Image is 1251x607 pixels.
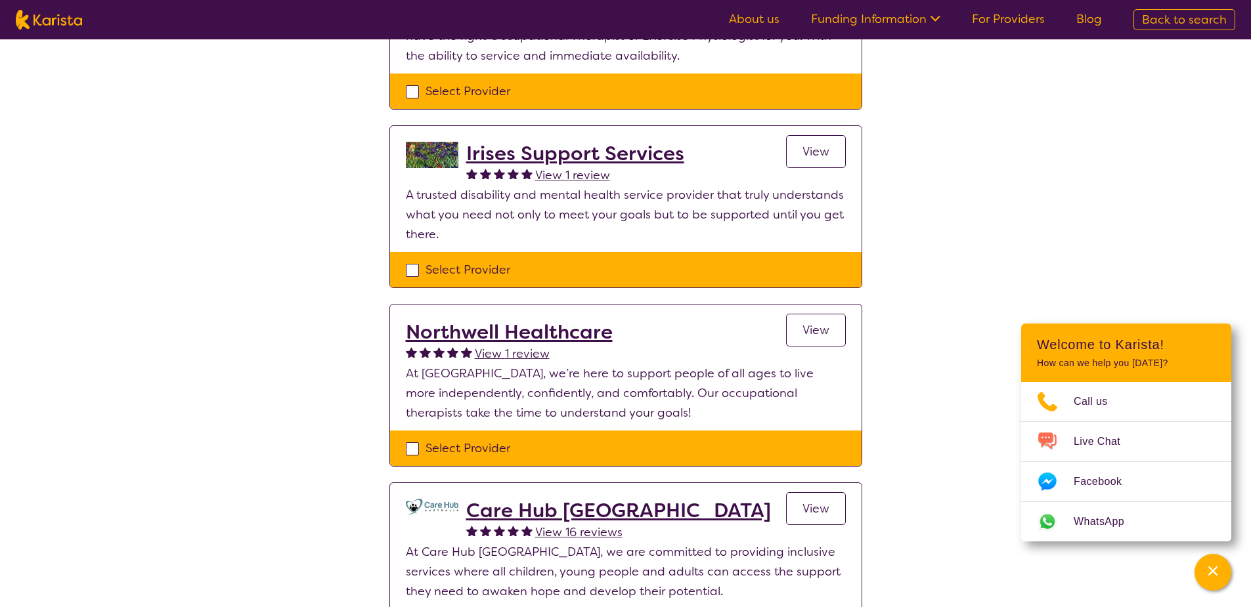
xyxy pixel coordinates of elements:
a: For Providers [972,11,1045,27]
img: fullstar [521,168,533,179]
a: Web link opens in a new tab. [1021,502,1231,541]
img: fullstar [494,168,505,179]
a: View 16 reviews [535,522,623,542]
img: fullstar [480,168,491,179]
a: View 1 review [475,344,550,364]
img: fullstar [447,346,458,358]
img: Karista logo [16,10,82,30]
img: fullstar [480,525,491,536]
span: View 1 review [535,167,610,183]
img: fullstar [521,525,533,536]
h2: Welcome to Karista! [1037,337,1216,352]
span: Facebook [1074,472,1137,492]
img: fullstar [406,346,417,358]
a: Back to search [1133,9,1235,30]
a: Funding Information [811,11,940,27]
img: fullstar [494,525,505,536]
span: WhatsApp [1074,512,1140,532]
span: View [802,144,829,159]
ul: Choose channel [1021,382,1231,541]
img: fullstar [433,346,445,358]
p: A trusted disability and mental health service provider that truly understands what you need not ... [406,185,846,244]
a: Northwell Healthcare [406,320,613,344]
a: View [786,314,846,346]
a: View [786,492,846,525]
span: View [802,322,829,338]
img: fullstar [466,525,477,536]
img: bveqlmrdxdvqu3rwwcov.jpg [406,142,458,168]
p: At [GEOGRAPHIC_DATA], we’re here to support people of all ages to live more independently, confid... [406,364,846,423]
p: At Care Hub [GEOGRAPHIC_DATA], we are committed to providing inclusive services where all childre... [406,542,846,601]
a: Care Hub [GEOGRAPHIC_DATA] [466,499,771,522]
img: fullstar [420,346,431,358]
span: View [802,501,829,516]
span: View 16 reviews [535,524,623,540]
img: ghwmlfce3t00xkecpakn.jpg [406,499,458,514]
span: View 1 review [475,346,550,362]
span: Call us [1074,392,1124,411]
a: Irises Support Services [466,142,684,165]
img: fullstar [508,525,519,536]
img: fullstar [508,168,519,179]
span: Live Chat [1074,432,1136,451]
img: fullstar [466,168,477,179]
div: Channel Menu [1021,324,1231,541]
img: fullstar [461,346,472,358]
a: View 1 review [535,165,610,185]
a: View [786,135,846,168]
p: How can we help you [DATE]? [1037,358,1216,369]
a: Blog [1076,11,1102,27]
a: About us [729,11,779,27]
button: Channel Menu [1195,554,1231,591]
span: Back to search [1142,12,1227,28]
